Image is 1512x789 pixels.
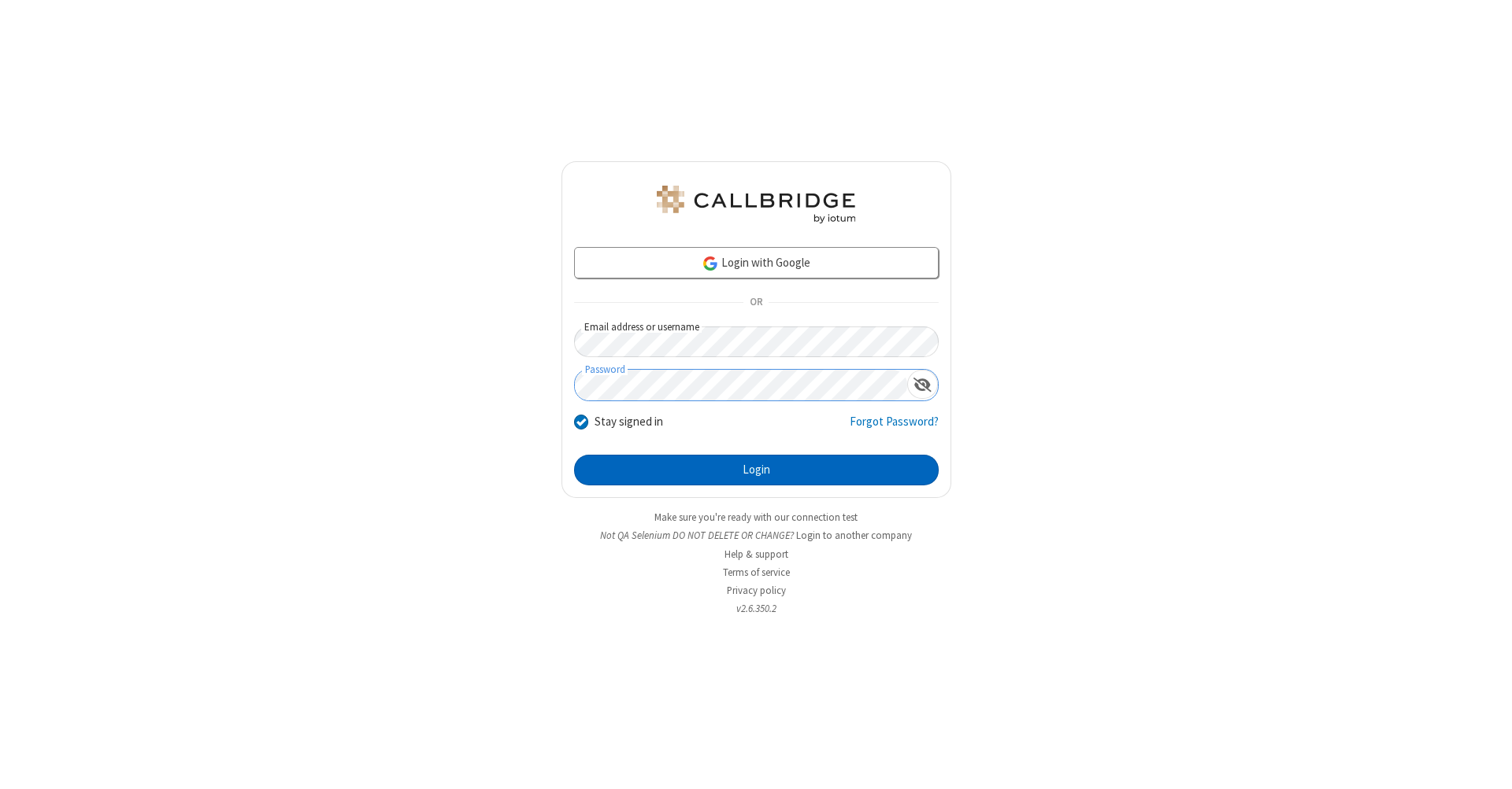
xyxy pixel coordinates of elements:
[907,370,938,399] div: Show password
[727,584,786,597] a: Privacy policy
[561,528,951,543] li: Not QA Selenium DO NOT DELETE OR CHANGE?
[574,326,939,357] input: Email address or username
[723,566,790,579] a: Terms of service
[595,413,663,431] label: Stay signed in
[850,413,939,443] a: Forgot Password?
[561,601,951,616] li: v2.6.350.2
[724,548,788,561] a: Help & support
[702,255,719,272] img: google-icon.png
[575,370,907,400] input: Password
[743,292,769,314] span: OR
[574,455,939,486] button: Login
[654,186,858,223] img: QA Selenium DO NOT DELETE OR CHANGE
[574,247,939,278] a: Login with Google
[654,511,858,524] a: Make sure you're ready with our connection test
[796,528,912,543] button: Login to another company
